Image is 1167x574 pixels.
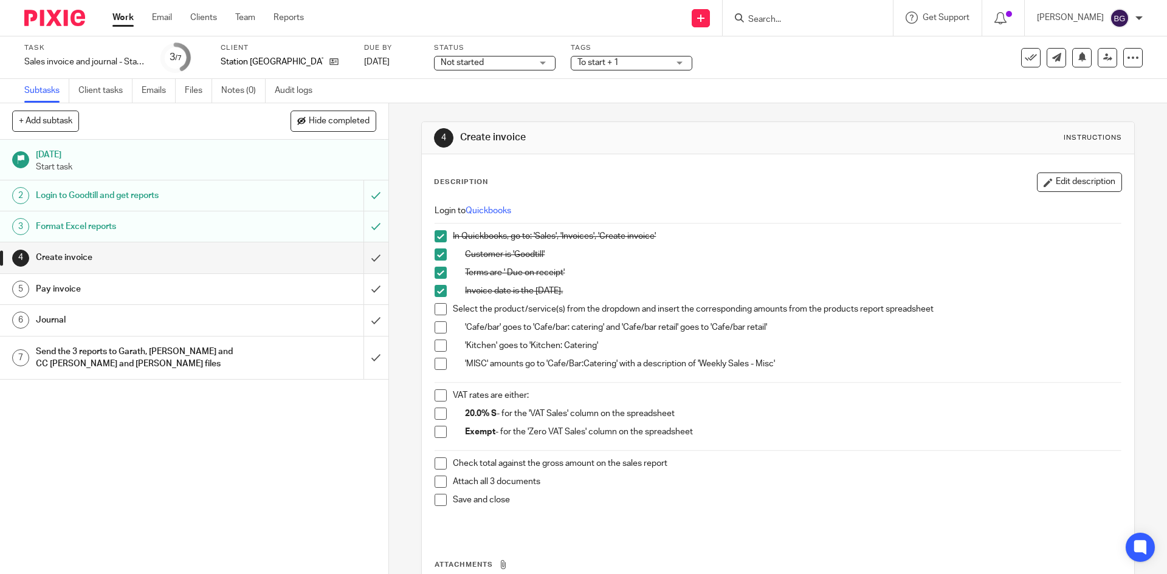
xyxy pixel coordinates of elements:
button: Hide completed [291,111,376,131]
h1: [DATE] [36,146,376,161]
label: Due by [364,43,419,53]
button: Edit description [1037,173,1122,192]
p: Save and close [453,494,1121,506]
p: VAT rates are either: [453,389,1121,401]
strong: Exempt [465,428,495,436]
button: + Add subtask [12,111,79,131]
p: 'MISC' amounts go to 'Cafe/Bar:Catering' with a description of 'Weekly Sales - Misc' [465,358,1121,370]
div: 4 [12,250,29,267]
span: Attachments [435,561,493,568]
label: Task [24,43,146,53]
div: 4 [434,128,453,148]
div: Instructions [1064,133,1122,143]
a: Subtasks [24,79,69,103]
p: In Quickbooks, go to: 'Sales', 'Invoices', 'Create invoice' [453,230,1121,242]
span: Get Support [923,13,969,22]
a: Emails [142,79,176,103]
h1: Pay invoice [36,280,246,298]
img: Pixie [24,10,85,26]
a: Email [152,12,172,24]
div: 6 [12,312,29,329]
a: Work [112,12,134,24]
p: [PERSON_NAME] [1037,12,1104,24]
p: 'Kitchen' goes to 'Kitchen: Catering' [465,340,1121,352]
h1: Journal [36,311,246,329]
small: /7 [175,55,182,61]
p: Select the product/service(s) from the dropdown and insert the corresponding amounts from the pro... [453,303,1121,315]
span: To start + 1 [577,58,619,67]
p: 'Cafe/bar' goes to 'Cafe/bar: catering' and 'Cafe/bar retail' goes to 'Cafe/bar retail' [465,321,1121,333]
h1: Create invoice [36,248,246,267]
p: Login to [435,205,1121,217]
img: svg%3E [1110,9,1129,28]
div: 2 [12,187,29,204]
div: 3 [170,50,182,64]
a: Files [185,79,212,103]
label: Client [221,43,349,53]
h1: Send the 3 reports to Garath, [PERSON_NAME] and CC [PERSON_NAME] and [PERSON_NAME] files [36,343,246,374]
div: 3 [12,218,29,235]
span: Not started [441,58,484,67]
a: Quickbooks [466,207,511,215]
span: Hide completed [309,117,370,126]
a: Team [235,12,255,24]
p: Check total against the gross amount on the sales report [453,457,1121,470]
h1: Login to Goodtill and get reports [36,186,246,205]
div: 5 [12,281,29,298]
span: [DATE] [364,58,390,66]
div: 7 [12,349,29,366]
p: Attach all 3 documents [453,476,1121,488]
p: Description [434,177,488,187]
a: Notes (0) [221,79,266,103]
p: Station [GEOGRAPHIC_DATA] [221,56,323,68]
p: - for the 'Zero VAT Sales' column on the spreadsheet [465,426,1121,438]
strong: 20.0% S [465,409,497,418]
p: Customer is 'Goodtill' [465,248,1121,261]
p: Terms are ' Due on receipt' [465,267,1121,279]
a: Reports [274,12,304,24]
h1: Create invoice [460,131,804,144]
a: Clients [190,12,217,24]
p: Start task [36,161,376,173]
a: Audit logs [275,79,322,103]
p: Invoice date is the [DATE]. [465,285,1121,297]
label: Tags [571,43,692,53]
div: Sales invoice and journal - Station South [24,56,146,68]
input: Search [747,15,856,26]
a: Client tasks [78,79,133,103]
label: Status [434,43,556,53]
p: - for the 'VAT Sales' column on the spreadsheet [465,408,1121,420]
h1: Format Excel reports [36,217,246,236]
